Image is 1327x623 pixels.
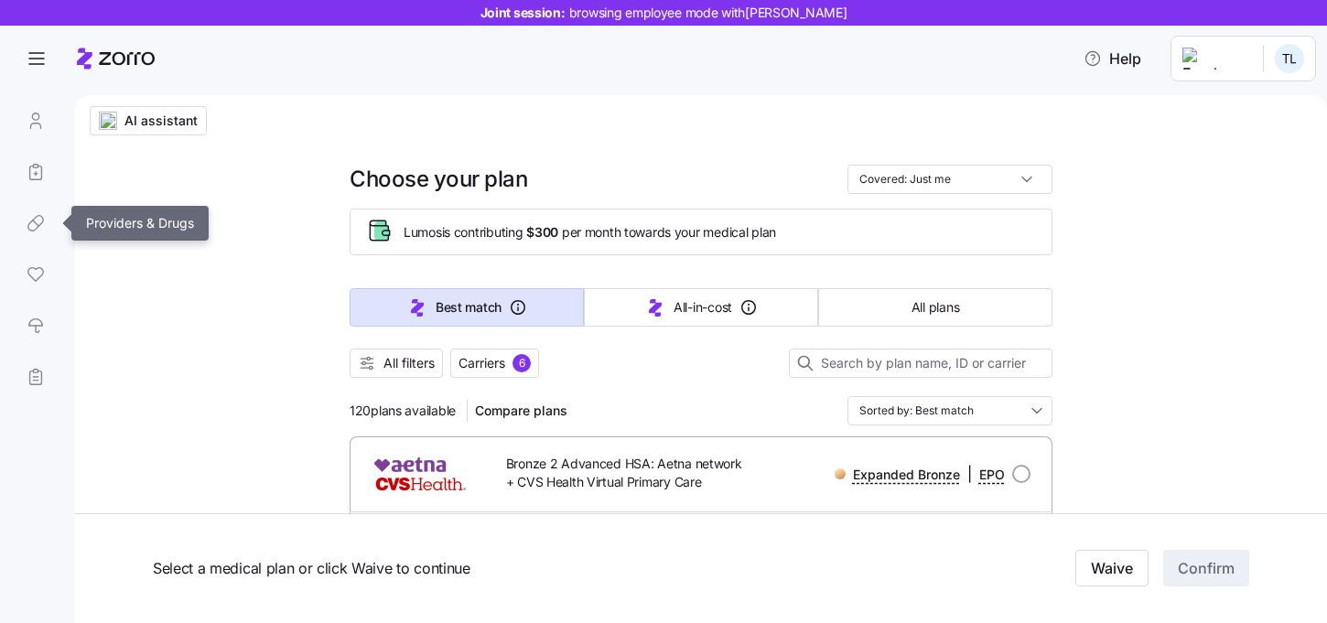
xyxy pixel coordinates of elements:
button: Help [1069,40,1156,77]
div: 6 [512,354,531,372]
span: Carriers [459,354,505,372]
span: Confirm [1178,558,1235,580]
span: Select a medical plan or click Waive to continue [153,557,879,580]
img: b24ff9bc030bd4ff01458257060ab2cb [1275,44,1304,73]
span: All-in-cost [674,298,732,317]
span: Compare plans [475,402,567,420]
span: Lumos is contributing per month towards your medical plan [404,223,776,242]
span: Expanded Bronze [853,466,960,484]
span: Bronze 2 Advanced HSA: Aetna network + CVS Health Virtual Primary Care [506,455,750,492]
img: Aetna CVS Health [364,452,477,496]
span: All filters [383,354,435,372]
button: Compare plans [468,396,575,425]
span: $300 [526,223,558,242]
input: Order by dropdown [847,396,1052,425]
h1: Choose your plan [350,165,527,193]
span: Waive [1091,558,1133,580]
button: AI assistant [90,106,207,135]
input: Search by plan name, ID or carrier [789,349,1052,378]
span: browsing employee mode with [PERSON_NAME] [569,4,847,22]
span: All plans [912,298,959,317]
img: Employer logo [1182,48,1248,70]
span: EPO [979,466,1005,484]
button: Carriers6 [450,349,539,378]
span: Joint session: [480,4,847,22]
button: All filters [350,349,443,378]
span: 120 plans available [350,402,456,420]
button: Confirm [1163,551,1249,587]
span: AI assistant [124,112,198,130]
div: | [835,463,1005,486]
span: Best match [436,298,502,317]
button: Waive [1075,551,1149,587]
span: Help [1084,48,1141,70]
img: ai-icon.png [99,112,117,130]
